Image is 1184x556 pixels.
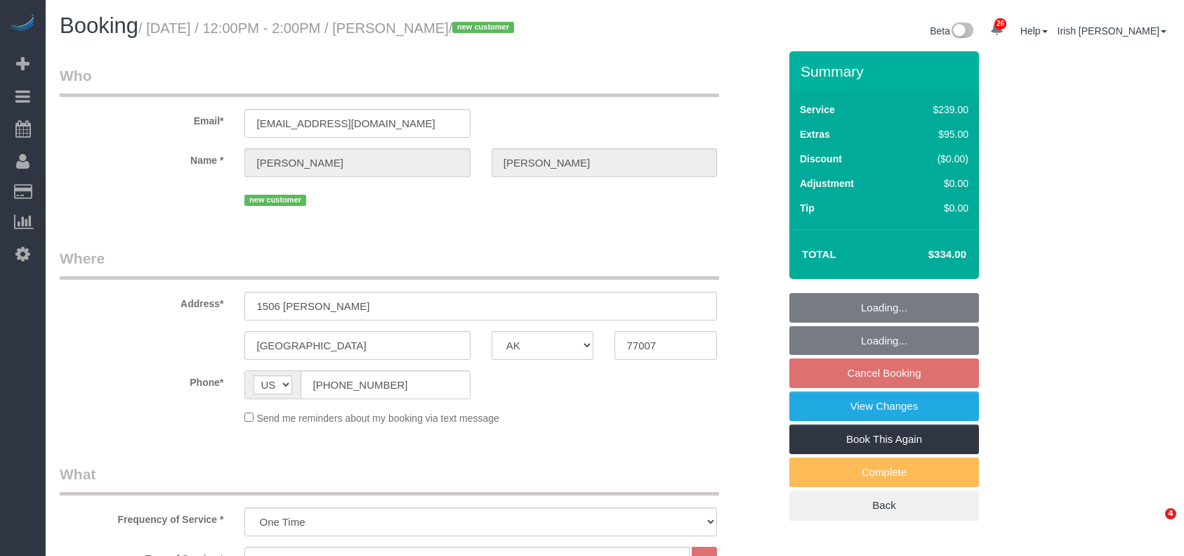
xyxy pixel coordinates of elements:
[49,109,234,128] label: Email*
[983,14,1011,45] a: 26
[60,464,719,496] legend: What
[903,152,968,166] div: ($0.00)
[789,491,979,520] a: Back
[244,195,305,206] span: new customer
[886,249,966,261] h4: $334.00
[60,13,138,38] span: Booking
[8,14,37,34] img: Automaid Logo
[49,148,234,167] label: Name *
[256,413,499,424] span: Send me reminders about my booking via text message
[789,425,979,454] a: Book This Again
[800,176,854,190] label: Adjustment
[452,22,513,33] span: new customer
[244,331,470,360] input: City*
[244,148,470,177] input: First Name*
[1165,508,1176,519] span: 4
[800,127,830,141] label: Extras
[800,152,842,166] label: Discount
[802,248,836,260] strong: Total
[950,22,973,41] img: New interface
[1020,25,1048,37] a: Help
[49,370,234,389] label: Phone*
[800,103,835,117] label: Service
[449,20,518,36] span: /
[49,292,234,311] label: Address*
[930,25,973,37] a: Beta
[49,507,234,526] label: Frequency of Service *
[1136,508,1170,542] iframe: Intercom live chat
[244,109,470,138] input: Email*
[994,18,1006,30] span: 26
[903,103,968,117] div: $239.00
[492,148,717,177] input: Last Name*
[60,65,719,97] legend: Who
[801,63,972,79] h3: Summary
[903,201,968,215] div: $0.00
[903,127,968,141] div: $95.00
[789,392,979,421] a: View Changes
[301,370,470,399] input: Phone*
[903,176,968,190] div: $0.00
[60,248,719,280] legend: Where
[800,201,815,215] label: Tip
[614,331,717,360] input: Zip Code*
[1058,25,1166,37] a: Irish [PERSON_NAME]
[138,20,518,36] small: / [DATE] / 12:00PM - 2:00PM / [PERSON_NAME]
